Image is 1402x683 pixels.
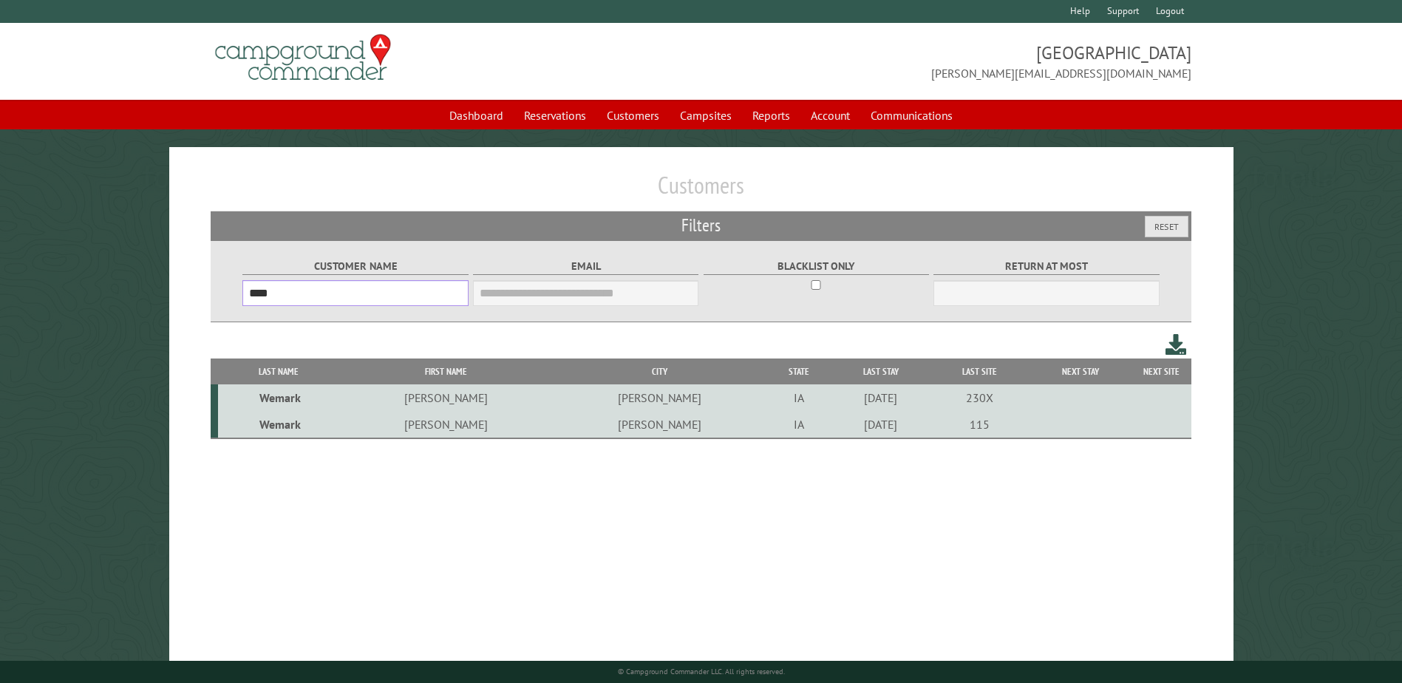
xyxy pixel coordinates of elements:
[701,41,1191,82] span: [GEOGRAPHIC_DATA] [PERSON_NAME][EMAIL_ADDRESS][DOMAIN_NAME]
[671,101,741,129] a: Campsites
[211,29,395,86] img: Campground Commander
[930,384,1029,411] td: 230X
[242,258,468,275] label: Customer Name
[933,258,1159,275] label: Return at most
[930,411,1029,438] td: 115
[831,359,930,384] th: Last Stay
[338,411,553,438] td: [PERSON_NAME]
[218,384,338,411] td: Wemark
[767,359,831,384] th: State
[553,359,767,384] th: City
[211,211,1191,239] h2: Filters
[743,101,799,129] a: Reports
[218,411,338,438] td: Wemark
[1166,331,1187,359] a: Download this customer list (.csv)
[1132,359,1191,384] th: Next Site
[338,359,553,384] th: First Name
[930,359,1029,384] th: Last Site
[833,390,928,405] div: [DATE]
[1029,359,1132,384] th: Next Stay
[767,411,831,438] td: IA
[833,417,928,432] div: [DATE]
[211,171,1191,211] h1: Customers
[704,258,929,275] label: Blacklist only
[473,258,698,275] label: Email
[1145,216,1188,237] button: Reset
[440,101,512,129] a: Dashboard
[802,101,859,129] a: Account
[553,411,767,438] td: [PERSON_NAME]
[553,384,767,411] td: [PERSON_NAME]
[598,101,668,129] a: Customers
[515,101,595,129] a: Reservations
[618,667,785,676] small: © Campground Commander LLC. All rights reserved.
[862,101,962,129] a: Communications
[338,384,553,411] td: [PERSON_NAME]
[767,384,831,411] td: IA
[218,359,338,384] th: Last Name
